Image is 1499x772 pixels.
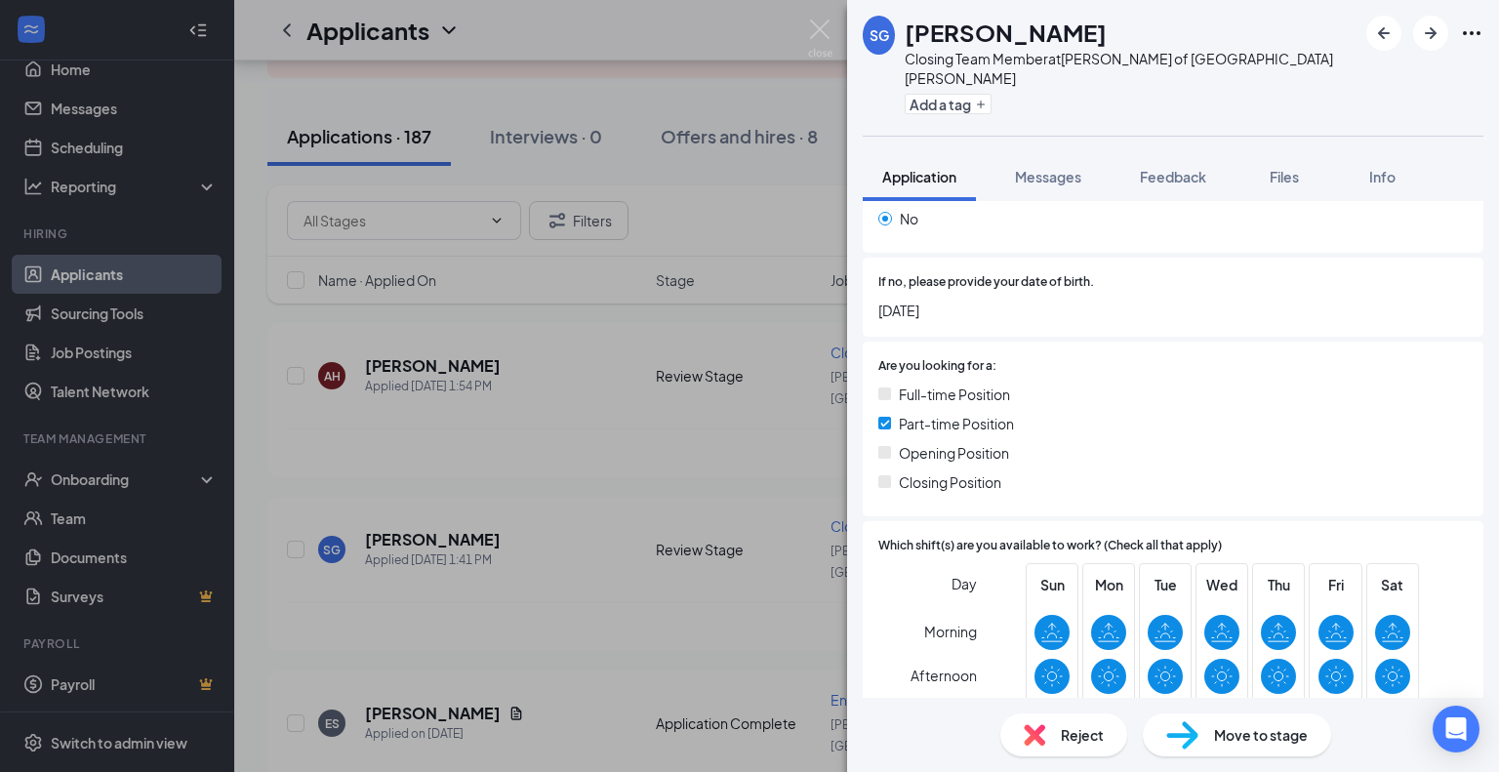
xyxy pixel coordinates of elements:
span: Fri [1318,574,1354,595]
h1: [PERSON_NAME] [905,16,1107,49]
span: Tue [1148,574,1183,595]
span: Full-time Position [899,384,1010,405]
svg: ArrowLeftNew [1372,21,1396,45]
svg: Plus [975,99,987,110]
span: Wed [1204,574,1239,595]
span: Sat [1375,574,1410,595]
svg: Ellipses [1460,21,1483,45]
span: Afternoon [911,658,977,693]
span: Application [882,168,956,185]
span: Are you looking for a: [878,357,996,376]
span: Messages [1015,168,1081,185]
span: Part-time Position [899,413,1014,434]
span: Closing Position [899,471,1001,493]
div: SG [870,25,889,45]
div: Closing Team Member at [PERSON_NAME] of [GEOGRAPHIC_DATA][PERSON_NAME] [905,49,1357,88]
span: Files [1270,168,1299,185]
div: Open Intercom Messenger [1433,706,1479,752]
button: ArrowRight [1413,16,1448,51]
span: Move to stage [1214,724,1308,746]
span: Info [1369,168,1396,185]
span: Reject [1061,724,1104,746]
button: ArrowLeftNew [1366,16,1401,51]
span: Day [952,573,977,594]
svg: ArrowRight [1419,21,1442,45]
button: PlusAdd a tag [905,94,992,114]
span: Which shift(s) are you available to work? (Check all that apply) [878,537,1222,555]
span: If no, please provide your date of birth. [878,273,1094,292]
span: Thu [1261,574,1296,595]
span: [DATE] [878,300,1468,321]
span: Mon [1091,574,1126,595]
span: Morning [924,614,977,649]
span: Opening Position [899,442,1009,464]
span: No [900,208,918,229]
span: Feedback [1140,168,1206,185]
span: Sun [1034,574,1070,595]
